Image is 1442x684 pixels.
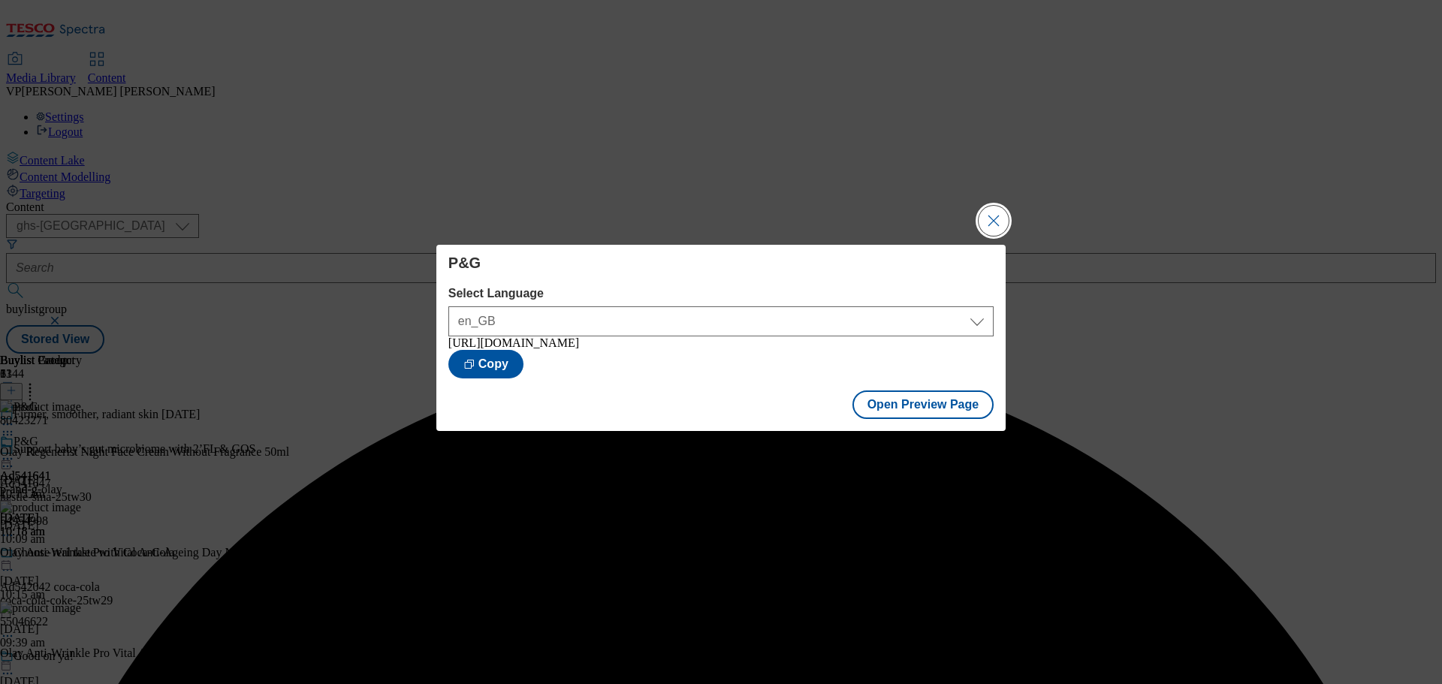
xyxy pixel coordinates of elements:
[436,245,1006,431] div: Modal
[852,390,994,419] button: Open Preview Page
[448,350,523,378] button: Copy
[979,206,1009,236] button: Close Modal
[448,336,994,350] div: [URL][DOMAIN_NAME]
[448,254,994,272] h4: P&G
[448,287,994,300] label: Select Language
